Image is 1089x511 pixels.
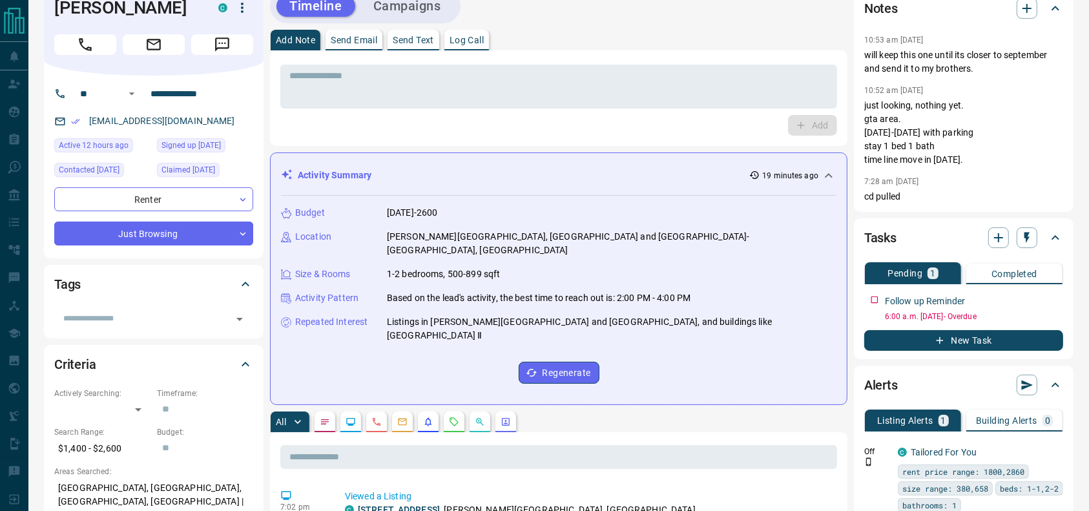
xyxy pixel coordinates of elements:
p: All [276,417,286,426]
p: 7:28 am [DATE] [864,177,919,186]
p: cd pulled [864,190,1063,203]
p: Budget [295,206,325,220]
p: will keep this one until its closer to september and send it to my brothers. [864,48,1063,76]
div: Just Browsing [54,222,253,245]
div: Alerts [864,370,1063,401]
div: condos.ca [218,3,227,12]
span: Signed up [DATE] [161,139,221,152]
h2: Alerts [864,375,898,395]
p: Viewed a Listing [345,490,832,503]
p: [DATE]-2600 [387,206,437,220]
svg: Lead Browsing Activity [346,417,356,427]
p: Completed [991,269,1037,278]
p: Size & Rooms [295,267,351,281]
div: Tasks [864,222,1063,253]
span: rent price range: 1800,2860 [902,465,1024,478]
p: [PERSON_NAME][GEOGRAPHIC_DATA], [GEOGRAPHIC_DATA] and [GEOGRAPHIC_DATA]-[GEOGRAPHIC_DATA], [GEOGR... [387,230,836,257]
p: Send Text [393,36,434,45]
p: Budget: [157,426,253,438]
h2: Criteria [54,354,96,375]
svg: Push Notification Only [864,457,873,466]
h2: Tasks [864,227,897,248]
div: condos.ca [898,448,907,457]
button: Open [124,86,140,101]
p: 1 [941,416,946,425]
p: Building Alerts [976,416,1037,425]
span: size range: 380,658 [902,482,988,495]
span: Active 12 hours ago [59,139,129,152]
p: 0 [1045,416,1050,425]
p: just looking, nothing yet. gta area. [DATE]-[DATE] with parking stay 1 bed 1 bath time line move ... [864,99,1063,167]
p: Off [864,446,890,457]
p: 1 [930,269,935,278]
div: Mon Jun 30 2025 [157,138,253,156]
span: Contacted [DATE] [59,163,119,176]
svg: Listing Alerts [423,417,433,427]
p: 6:00 a.m. [DATE] - Overdue [885,311,1063,322]
p: Send Email [331,36,377,45]
h2: Tags [54,274,81,295]
div: Activity Summary19 minutes ago [281,163,836,187]
span: Claimed [DATE] [161,163,215,176]
svg: Notes [320,417,330,427]
p: Areas Searched: [54,466,253,477]
p: $1,400 - $2,600 [54,438,150,459]
span: Message [191,34,253,55]
p: Search Range: [54,426,150,438]
div: Criteria [54,349,253,380]
div: Tue Aug 12 2025 [54,138,150,156]
a: [EMAIL_ADDRESS][DOMAIN_NAME] [89,116,235,126]
div: Mon Jun 30 2025 [54,163,150,181]
p: 19 minutes ago [762,170,818,182]
button: Open [231,310,249,328]
div: Renter [54,187,253,211]
button: Regenerate [519,362,599,384]
p: Actively Searching: [54,388,150,399]
p: Add Note [276,36,315,45]
a: Tailored For You [911,447,977,457]
p: Pending [887,269,922,278]
svg: Opportunities [475,417,485,427]
div: Mon Jun 30 2025 [157,163,253,181]
p: 1-2 bedrooms, 500-899 sqft [387,267,500,281]
p: Listing Alerts [877,416,933,425]
p: Activity Pattern [295,291,358,305]
span: Email [123,34,185,55]
p: Follow up Reminder [885,295,965,308]
button: New Task [864,330,1063,351]
svg: Agent Actions [501,417,511,427]
svg: Requests [449,417,459,427]
p: Log Call [450,36,484,45]
svg: Email Verified [71,117,80,126]
span: Call [54,34,116,55]
p: Activity Summary [298,169,371,182]
p: Repeated Interest [295,315,368,329]
p: Location [295,230,331,244]
svg: Calls [371,417,382,427]
p: Timeframe: [157,388,253,399]
svg: Emails [397,417,408,427]
p: 10:52 am [DATE] [864,86,924,95]
div: Tags [54,269,253,300]
span: beds: 1-1,2-2 [1000,482,1059,495]
p: 10:53 am [DATE] [864,36,924,45]
p: Listings in [PERSON_NAME][GEOGRAPHIC_DATA] and [GEOGRAPHIC_DATA], and buildings like [GEOGRAPHIC_... [387,315,836,342]
p: Based on the lead's activity, the best time to reach out is: 2:00 PM - 4:00 PM [387,291,690,305]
